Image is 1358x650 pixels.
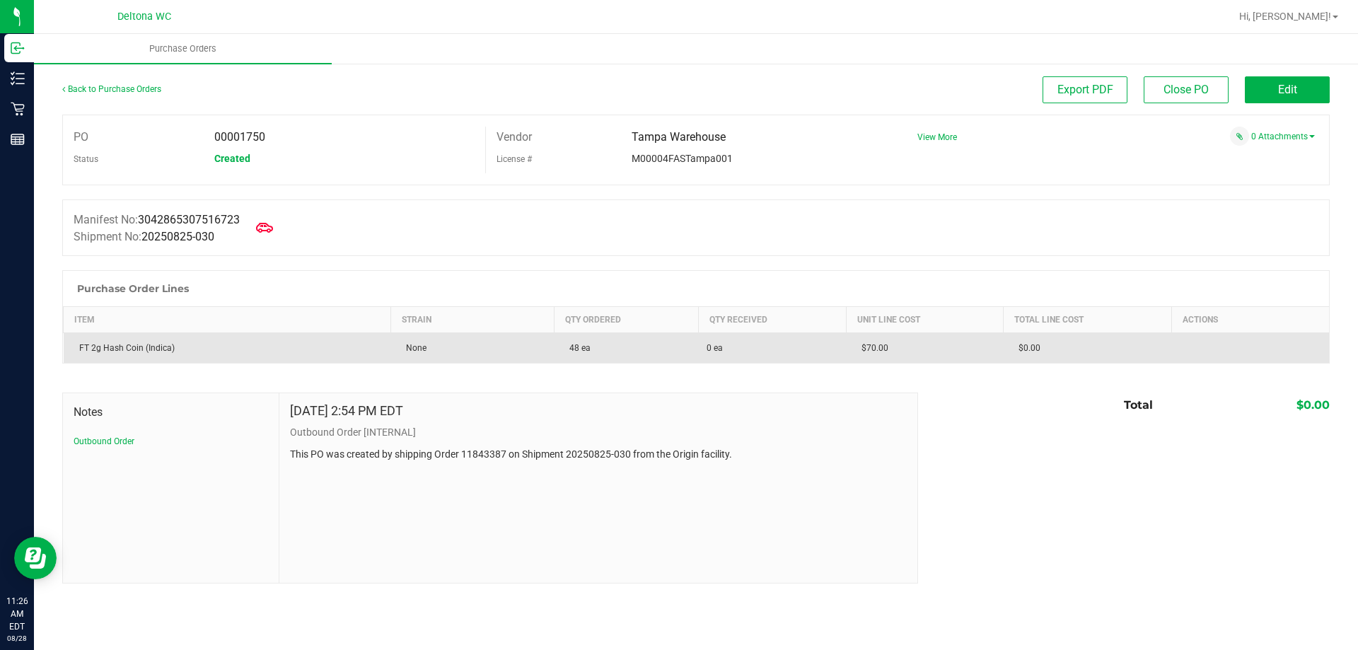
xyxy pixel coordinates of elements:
span: 00001750 [214,130,265,144]
label: Manifest No: [74,211,240,228]
span: $70.00 [854,343,888,353]
p: This PO was created by shipping Order 11843387 on Shipment 20250825-030 from the Origin facility. [290,447,907,462]
th: Qty Received [698,307,846,333]
span: Edit [1278,83,1297,96]
label: License # [497,149,532,170]
th: Strain [390,307,554,333]
span: None [399,343,426,353]
button: Close PO [1144,76,1229,103]
span: 3042865307516723 [138,213,240,226]
label: Status [74,149,98,170]
span: Tampa Warehouse [632,130,726,144]
th: Total Line Cost [1003,307,1172,333]
span: Deltona WC [117,11,171,23]
label: Shipment No: [74,228,214,245]
span: Purchase Orders [130,42,236,55]
label: PO [74,127,88,148]
inline-svg: Retail [11,102,25,116]
h4: [DATE] 2:54 PM EDT [290,404,403,418]
span: 20250825-030 [141,230,214,243]
span: Close PO [1163,83,1209,96]
p: 11:26 AM EDT [6,595,28,633]
inline-svg: Reports [11,132,25,146]
a: 0 Attachments [1251,132,1315,141]
th: Item [64,307,391,333]
span: Attach a document [1230,127,1249,146]
span: $0.00 [1011,343,1040,353]
h1: Purchase Order Lines [77,283,189,294]
button: Edit [1245,76,1330,103]
a: Purchase Orders [34,34,332,64]
p: 08/28 [6,633,28,644]
span: 48 ea [562,343,591,353]
th: Qty Ordered [554,307,698,333]
span: Hi, [PERSON_NAME]! [1239,11,1331,22]
label: Vendor [497,127,532,148]
p: Outbound Order [INTERNAL] [290,425,907,440]
span: Notes [74,404,268,421]
span: Export PDF [1057,83,1113,96]
th: Actions [1172,307,1329,333]
iframe: Resource center [14,537,57,579]
span: 0 ea [707,342,723,354]
span: Created [214,153,250,164]
span: $0.00 [1296,398,1330,412]
span: Total [1124,398,1153,412]
inline-svg: Inbound [11,41,25,55]
a: Back to Purchase Orders [62,84,161,94]
th: Unit Line Cost [846,307,1003,333]
button: Outbound Order [74,435,134,448]
a: View More [917,132,957,142]
span: M00004FASTampa001 [632,153,733,164]
div: FT 2g Hash Coin (Indica) [72,342,383,354]
span: Mark as Arrived [250,214,279,242]
button: Export PDF [1043,76,1127,103]
inline-svg: Inventory [11,71,25,86]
